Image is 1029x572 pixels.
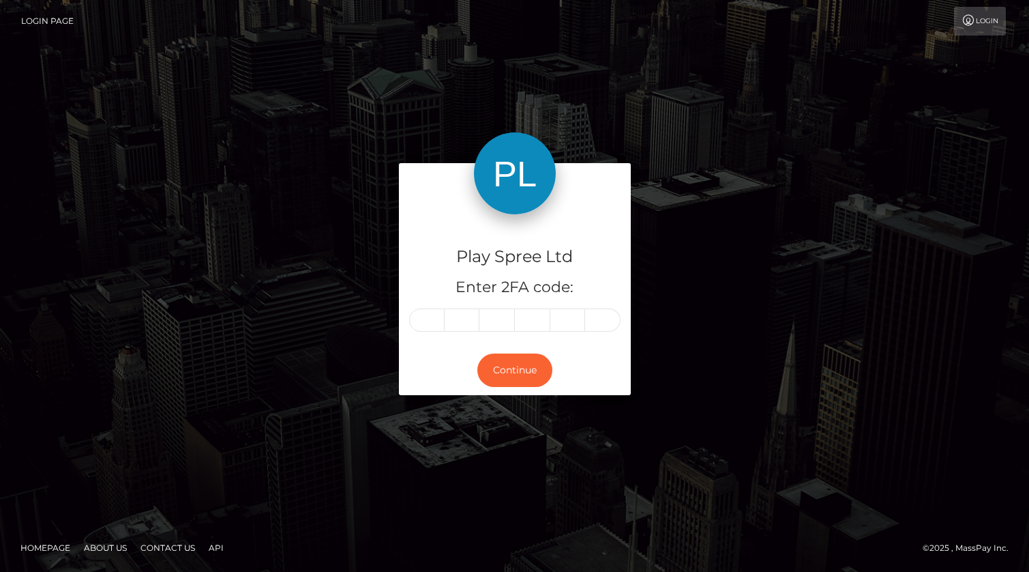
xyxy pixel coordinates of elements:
a: Contact Us [135,537,200,558]
a: Login [954,7,1006,35]
img: Play Spree Ltd [474,132,556,214]
h4: Play Spree Ltd [409,245,621,269]
a: Homepage [15,537,76,558]
button: Continue [477,354,552,387]
div: © 2025 , MassPay Inc. [923,541,1019,556]
a: About Us [78,537,132,558]
a: Login Page [21,7,74,35]
a: API [203,537,229,558]
h5: Enter 2FA code: [409,277,621,298]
